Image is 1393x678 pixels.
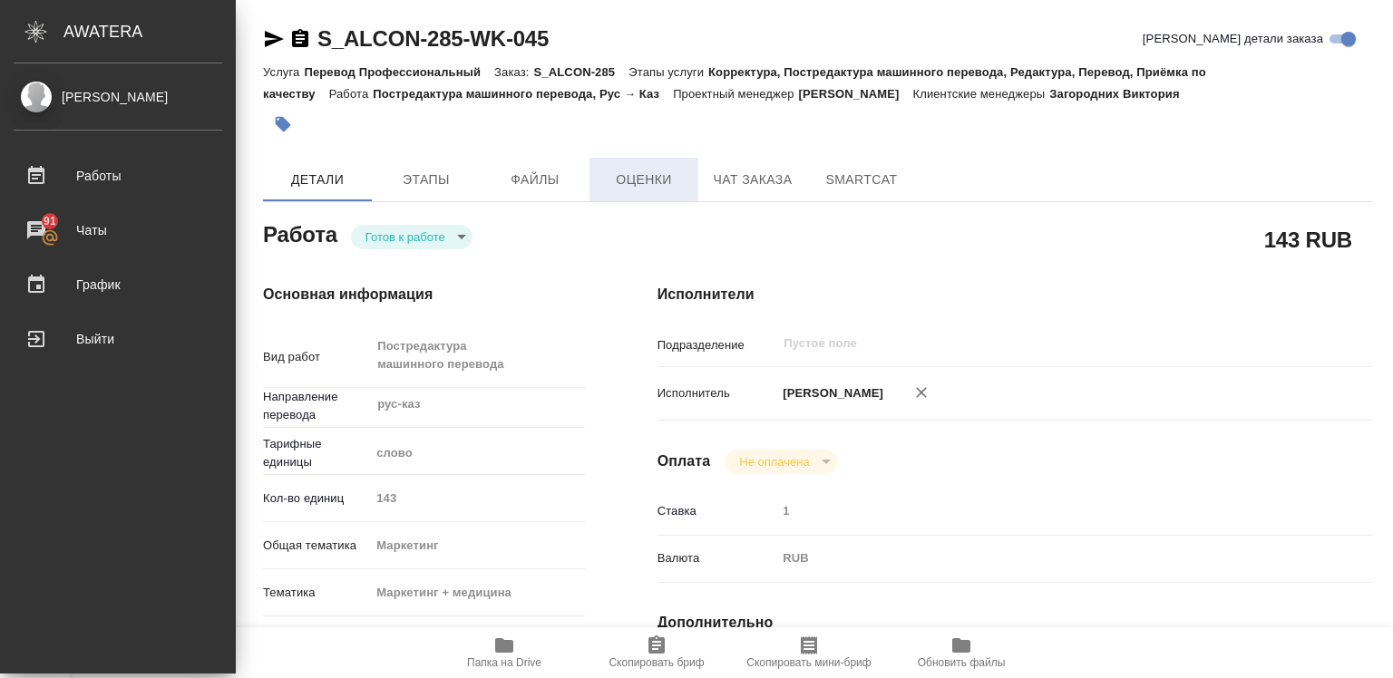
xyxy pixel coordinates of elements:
[5,153,231,199] a: Работы
[289,28,311,50] button: Скопировать ссылку
[901,373,941,412] button: Удалить исполнителя
[673,87,798,101] p: Проектный менеджер
[14,87,222,107] div: [PERSON_NAME]
[628,65,708,79] p: Этапы услуги
[912,87,1049,101] p: Клиентские менеджеры
[14,271,222,298] div: График
[263,284,585,305] h4: Основная информация
[370,485,584,511] input: Пустое поле
[428,627,580,678] button: Папка на Drive
[658,502,777,520] p: Ставка
[658,336,777,354] p: Подразделение
[351,225,472,249] div: Готов к работе
[658,384,777,402] p: Исполнитель
[534,65,629,79] p: S_ALCON-285
[14,162,222,189] div: Работы
[725,450,836,474] div: Готов к работе
[370,577,584,608] div: Маркетинг + медицина
[263,388,370,424] p: Направление перевода
[494,65,533,79] p: Заказ:
[373,87,673,101] p: Постредактура машинного перевода, Рус → Каз
[263,65,1206,101] p: Корректура, Постредактура машинного перевода, Редактура, Перевод, Приёмка по качеству
[14,217,222,244] div: Чаты
[746,656,871,669] span: Скопировать мини-бриф
[776,543,1313,574] div: RUB
[33,212,67,230] span: 91
[658,450,711,472] h4: Оплата
[492,169,579,191] span: Файлы
[580,627,733,678] button: Скопировать бриф
[360,229,451,245] button: Готов к работе
[609,656,704,669] span: Скопировать бриф
[304,65,494,79] p: Перевод Профессиональный
[776,498,1313,524] input: Пустое поле
[782,333,1271,354] input: Пустое поле
[600,169,687,191] span: Оценки
[5,262,231,307] a: График
[329,87,374,101] p: Работа
[263,65,304,79] p: Услуга
[263,435,370,471] p: Тарифные единицы
[1264,224,1352,255] h2: 143 RUB
[317,26,549,51] a: S_ALCON-285-WK-045
[776,384,883,402] p: [PERSON_NAME]
[818,169,905,191] span: SmartCat
[734,454,814,470] button: Не оплачена
[63,14,236,50] div: AWATERA
[370,438,584,469] div: слово
[658,284,1373,305] h4: Исполнители
[5,316,231,362] a: Выйти
[1049,87,1193,101] p: Загородних Виктория
[263,104,303,144] button: Добавить тэг
[467,656,541,669] span: Папка на Drive
[5,208,231,253] a: 91Чаты
[1143,30,1323,48] span: [PERSON_NAME] детали заказа
[263,28,285,50] button: Скопировать ссылку для ЯМессенджера
[14,325,222,353] div: Выйти
[885,627,1037,678] button: Обновить файлы
[263,217,337,249] h2: Работа
[370,530,584,561] div: Маркетинг
[274,169,361,191] span: Детали
[263,537,370,555] p: Общая тематика
[263,584,370,602] p: Тематика
[799,87,913,101] p: [PERSON_NAME]
[709,169,796,191] span: Чат заказа
[383,169,470,191] span: Этапы
[263,348,370,366] p: Вид работ
[733,627,885,678] button: Скопировать мини-бриф
[918,656,1006,669] span: Обновить файлы
[263,489,370,508] p: Кол-во единиц
[658,612,1373,634] h4: Дополнительно
[658,549,777,567] p: Валюта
